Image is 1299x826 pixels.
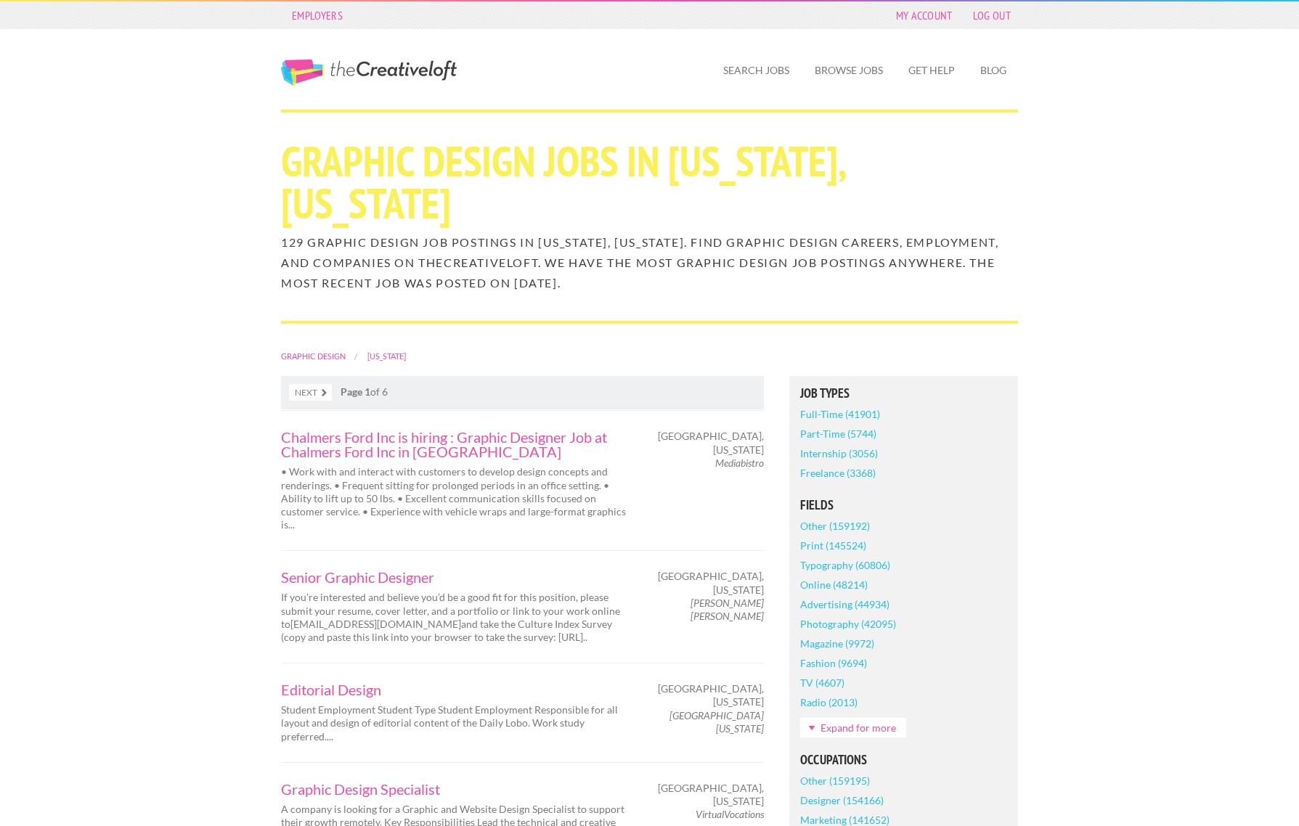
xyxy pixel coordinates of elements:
[281,430,637,459] a: Chalmers Ford Inc is hiring : Graphic Designer Job at Chalmers Ford Inc in [GEOGRAPHIC_DATA]
[669,709,764,735] em: [GEOGRAPHIC_DATA][US_STATE]
[800,692,858,712] a: Radio (2013)
[281,465,637,531] p: • Work with and interact with customers to develop design concepts and renderings. • Frequent sit...
[800,443,878,463] a: Internship (3056)
[800,424,876,443] a: Part-Time (5744)
[285,5,350,25] a: Employers
[658,430,764,456] span: [GEOGRAPHIC_DATA], [US_STATE]
[691,597,764,622] em: [PERSON_NAME] [PERSON_NAME]
[889,5,960,25] a: My Account
[281,682,637,697] a: Editorial Design
[715,457,764,469] em: Mediabistro
[800,387,1007,400] h5: Job Types
[800,575,868,594] a: Online (48214)
[800,594,889,614] a: Advertising (44934)
[712,54,801,87] a: Search Jobs
[800,614,896,634] a: Photography (42095)
[658,782,764,808] span: [GEOGRAPHIC_DATA], [US_STATE]
[281,376,764,409] nav: of 6
[800,634,874,653] a: Magazine (9972)
[969,54,1018,87] a: Blog
[800,653,867,673] a: Fashion (9694)
[800,673,844,692] a: TV (4607)
[289,384,332,401] a: Next
[281,60,457,86] a: The Creative Loft
[658,682,764,708] span: [GEOGRAPHIC_DATA], [US_STATE]
[800,790,884,810] a: Designer (154166)
[803,54,895,87] a: Browse Jobs
[658,570,764,596] span: [GEOGRAPHIC_DATA], [US_STATE]
[800,536,866,555] a: Print (145524)
[800,718,906,737] a: Expand for more
[367,351,406,361] a: [US_STATE]
[800,555,890,575] a: Typography (60806)
[281,140,1018,224] h1: Graphic Design Jobs in [US_STATE], [US_STATE]
[800,404,880,424] a: Full-Time (41901)
[800,499,1007,512] h5: Fields
[341,385,370,398] strong: Page 1
[800,463,876,483] a: Freelance (3368)
[281,570,637,584] a: Senior Graphic Designer
[696,808,764,820] em: VirtualVocations
[281,591,637,644] p: If you’re interested and believe you’d be a good fit for this position, please submit your resume...
[800,771,870,790] a: Other (159195)
[897,54,966,87] a: Get Help
[281,351,346,361] a: Graphic Design
[281,703,637,743] p: Student Employment Student Type Student Employment Responsible for all layout and design of edito...
[966,5,1018,25] a: Log Out
[281,232,1018,293] h2: 129 Graphic Design job postings in [US_STATE], [US_STATE]. Find Graphic Design careers, employmen...
[281,782,637,796] a: Graphic Design Specialist
[800,516,870,536] a: Other (159192)
[800,753,1007,766] h5: Occupations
